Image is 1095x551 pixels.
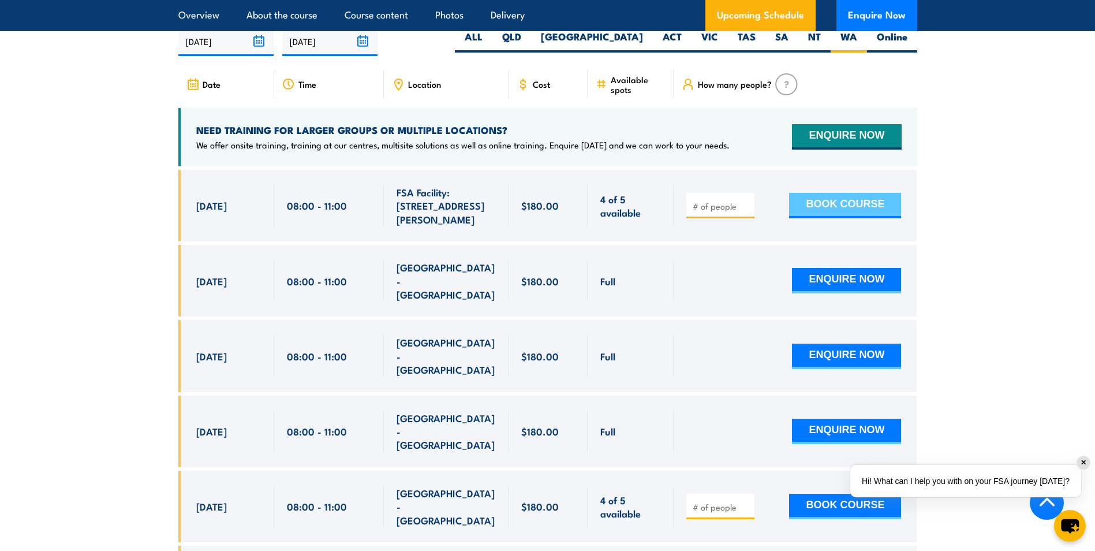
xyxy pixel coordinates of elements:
[282,27,378,56] input: To date
[728,30,765,53] label: TAS
[531,30,653,53] label: [GEOGRAPHIC_DATA]
[765,30,798,53] label: SA
[521,500,559,513] span: $180.00
[611,75,666,94] span: Available spots
[692,30,728,53] label: VIC
[1054,510,1086,542] button: chat-button
[1077,456,1090,469] div: ✕
[789,494,901,519] button: BOOK COURSE
[867,30,917,53] label: Online
[698,79,772,89] span: How many people?
[521,274,559,288] span: $180.00
[600,192,661,219] span: 4 of 5 available
[693,200,750,212] input: # of people
[792,419,901,444] button: ENQUIRE NOW
[792,124,901,150] button: ENQUIRE NOW
[831,30,867,53] label: WA
[287,425,347,438] span: 08:00 - 11:00
[798,30,831,53] label: NT
[196,199,227,212] span: [DATE]
[196,274,227,288] span: [DATE]
[693,501,750,513] input: # of people
[653,30,692,53] label: ACT
[600,349,615,363] span: Full
[792,344,901,369] button: ENQUIRE NOW
[521,199,559,212] span: $180.00
[178,27,274,56] input: From date
[521,425,559,438] span: $180.00
[397,411,496,452] span: [GEOGRAPHIC_DATA] - [GEOGRAPHIC_DATA]
[397,336,496,376] span: [GEOGRAPHIC_DATA] - [GEOGRAPHIC_DATA]
[455,30,492,53] label: ALL
[203,79,221,89] span: Date
[600,493,661,520] span: 4 of 5 available
[287,500,347,513] span: 08:00 - 11:00
[298,79,316,89] span: Time
[287,274,347,288] span: 08:00 - 11:00
[196,124,730,136] h4: NEED TRAINING FOR LARGER GROUPS OR MULTIPLE LOCATIONS?
[196,349,227,363] span: [DATE]
[492,30,531,53] label: QLD
[287,199,347,212] span: 08:00 - 11:00
[600,274,615,288] span: Full
[533,79,550,89] span: Cost
[196,139,730,151] p: We offer onsite training, training at our centres, multisite solutions as well as online training...
[792,268,901,293] button: ENQUIRE NOW
[196,425,227,438] span: [DATE]
[196,500,227,513] span: [DATE]
[397,486,496,527] span: [GEOGRAPHIC_DATA] - [GEOGRAPHIC_DATA]
[397,260,496,301] span: [GEOGRAPHIC_DATA] - [GEOGRAPHIC_DATA]
[850,465,1081,497] div: Hi! What can I help you with on your FSA journey [DATE]?
[600,425,615,438] span: Full
[397,185,496,226] span: FSA Facility: [STREET_ADDRESS][PERSON_NAME]
[408,79,441,89] span: Location
[287,349,347,363] span: 08:00 - 11:00
[521,349,559,363] span: $180.00
[789,193,901,218] button: BOOK COURSE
